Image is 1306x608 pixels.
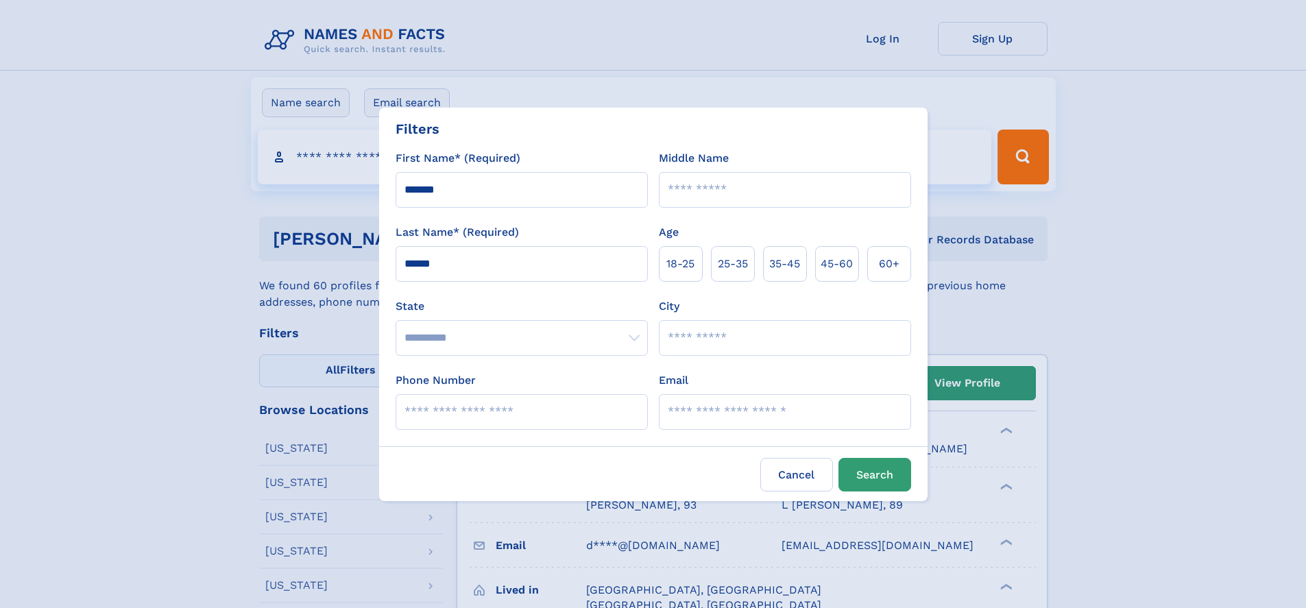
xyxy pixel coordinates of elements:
label: Middle Name [659,150,729,167]
label: Age [659,224,679,241]
label: City [659,298,679,315]
span: 60+ [879,256,899,272]
label: Phone Number [396,372,476,389]
label: State [396,298,648,315]
span: 25‑35 [718,256,748,272]
button: Search [838,458,911,491]
label: Cancel [760,458,833,491]
span: 45‑60 [821,256,853,272]
span: 18‑25 [666,256,694,272]
label: Email [659,372,688,389]
span: 35‑45 [769,256,800,272]
div: Filters [396,119,439,139]
label: Last Name* (Required) [396,224,519,241]
label: First Name* (Required) [396,150,520,167]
